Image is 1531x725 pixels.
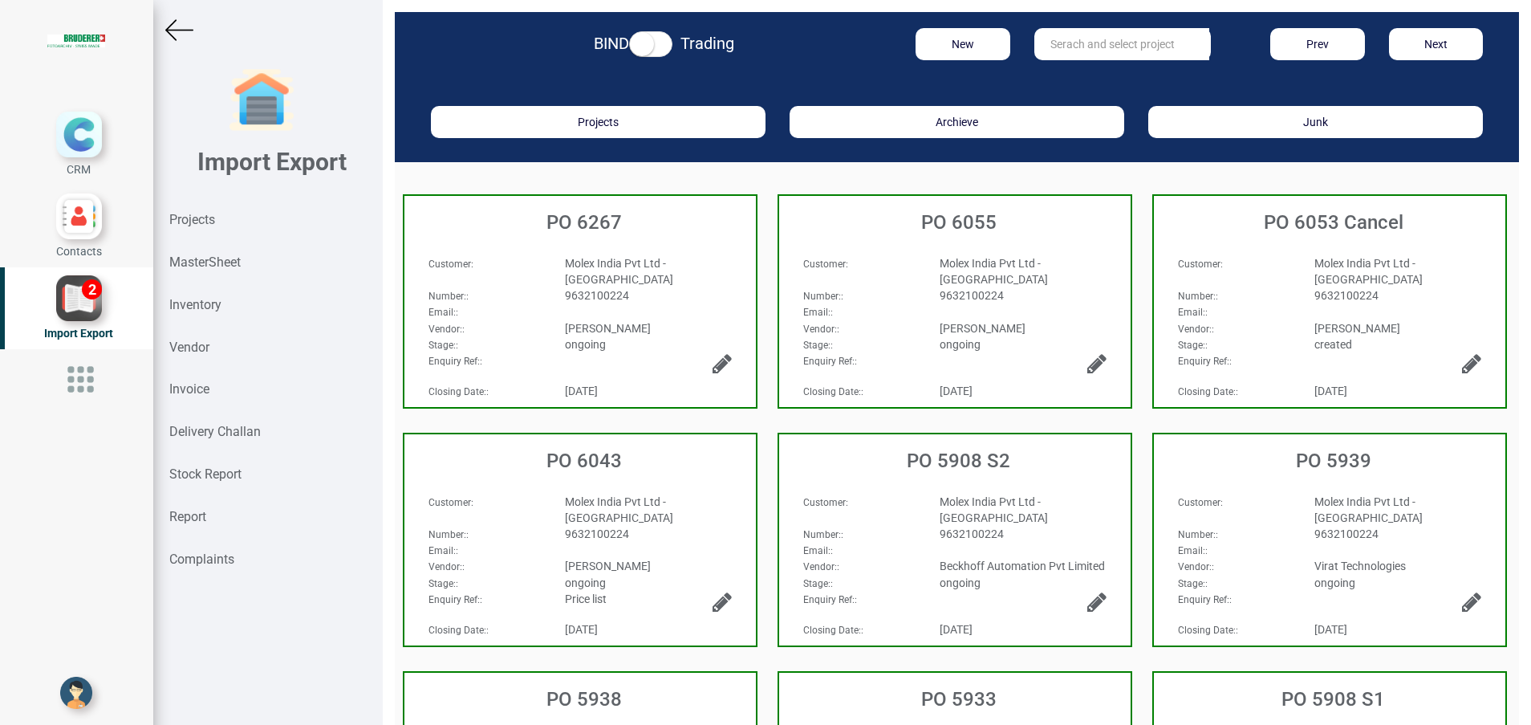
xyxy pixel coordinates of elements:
[803,545,833,556] span: :
[803,307,830,318] strong: Email:
[1178,340,1208,351] span: :
[1034,28,1209,60] input: Serach and select project
[431,106,765,138] button: Projects
[803,324,839,335] span: :
[1178,356,1229,367] strong: Enquiry Ref:
[1178,497,1223,508] span: :
[169,381,209,397] strong: Invoice
[787,450,1131,471] h3: PO 5908 S2
[803,291,841,302] strong: Number:
[790,106,1124,138] button: Archieve
[680,34,734,53] strong: Trading
[428,386,486,397] strong: Closing Date:
[428,340,456,351] strong: Stage:
[1178,561,1214,572] span: :
[1178,259,1220,270] strong: Customer
[803,259,846,270] strong: Customer
[803,259,848,270] span: :
[565,495,673,524] span: Molex India Pvt Ltd - [GEOGRAPHIC_DATA]
[803,386,863,397] span: :
[1178,324,1212,335] strong: Vendor:
[916,28,1009,60] button: New
[1148,106,1483,138] button: Junk
[1314,623,1347,636] span: [DATE]
[1178,625,1236,636] strong: Closing Date:
[565,322,651,335] span: [PERSON_NAME]
[197,148,347,176] b: Import Export
[1178,386,1236,397] strong: Closing Date:
[428,529,469,540] span: :
[940,623,973,636] span: [DATE]
[803,497,848,508] span: :
[229,68,294,132] img: garage-closed.png
[169,424,261,439] strong: Delivery Challan
[1314,576,1355,589] span: ongoing
[428,356,482,367] span: :
[412,212,756,233] h3: PO 6267
[565,257,673,286] span: Molex India Pvt Ltd - [GEOGRAPHIC_DATA]
[428,625,489,636] span: :
[428,529,466,540] strong: Number:
[594,34,629,53] strong: BIND
[1178,594,1232,605] span: :
[1178,529,1216,540] strong: Number:
[803,625,861,636] strong: Closing Date:
[428,356,480,367] strong: Enquiry Ref:
[940,527,1004,540] span: 9632100224
[565,623,598,636] span: [DATE]
[428,259,471,270] strong: Customer
[803,340,833,351] span: :
[565,576,606,589] span: ongoing
[803,340,830,351] strong: Stage:
[803,578,830,589] strong: Stage:
[803,561,837,572] strong: Vendor:
[1162,212,1505,233] h3: PO 6053 Cancel
[940,576,981,589] span: ongoing
[1162,450,1505,471] h3: PO 5939
[803,545,830,556] strong: Email:
[1314,322,1400,335] span: [PERSON_NAME]
[428,578,456,589] strong: Stage:
[1314,385,1347,397] span: [DATE]
[67,163,91,176] span: CRM
[428,259,473,270] span: :
[428,324,465,335] span: :
[1178,307,1208,318] span: :
[1178,497,1220,508] strong: Customer
[428,594,480,605] strong: Enquiry Ref:
[428,561,465,572] span: :
[1178,356,1232,367] span: :
[169,340,209,355] strong: Vendor
[428,561,462,572] strong: Vendor:
[803,529,843,540] span: :
[56,245,102,258] span: Contacts
[940,560,1105,572] span: Beckhoff Automation Pvt Limited
[565,385,598,397] span: [DATE]
[787,212,1131,233] h3: PO 6055
[169,509,206,524] strong: Report
[428,578,458,589] span: :
[169,297,221,312] strong: Inventory
[1178,386,1238,397] span: :
[1178,529,1218,540] span: :
[1314,495,1423,524] span: Molex India Pvt Ltd - [GEOGRAPHIC_DATA]
[1270,28,1364,60] button: Prev
[1178,578,1208,589] span: :
[1178,259,1223,270] span: :
[428,340,458,351] span: :
[803,497,846,508] strong: Customer
[428,497,473,508] span: :
[803,291,843,302] span: :
[803,356,857,367] span: :
[428,291,469,302] span: :
[169,255,241,270] strong: MasterSheet
[169,552,234,567] strong: Complaints
[565,560,651,572] span: [PERSON_NAME]
[1314,289,1379,302] span: 9632100224
[803,356,855,367] strong: Enquiry Ref:
[1178,578,1205,589] strong: Stage:
[803,307,833,318] span: :
[565,289,629,302] span: 9632100224
[787,689,1131,710] h3: PO 5933
[428,291,466,302] strong: Number:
